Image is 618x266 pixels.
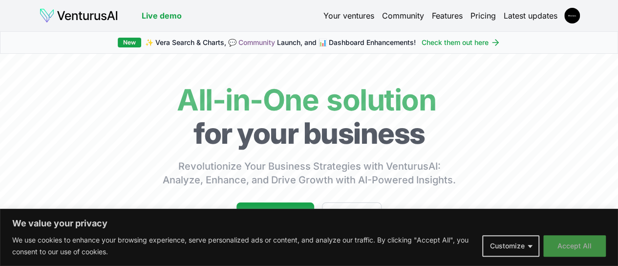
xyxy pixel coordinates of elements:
a: Pricing [470,10,496,22]
a: Check them out here [422,38,500,47]
p: We value your privacy [12,218,606,229]
a: Latest updates [504,10,557,22]
a: Community [382,10,424,22]
button: Accept All [543,235,606,257]
span: ✨ Vera Search & Charts, 💬 Launch, and 📊 Dashboard Enhancements! [145,38,416,47]
a: Live demo [142,10,182,22]
a: Your ventures [323,10,374,22]
button: Customize [482,235,539,257]
img: ACg8ocJVWQnp1LoW80xBSzNEzq3G0F6ljz-Vw5CsqdCdA9FNARU967Q=s96-c [564,8,580,23]
a: Features [432,10,463,22]
a: Community [238,38,275,46]
div: New [118,38,141,47]
img: logo [39,8,118,23]
p: We use cookies to enhance your browsing experience, serve personalized ads or content, and analyz... [12,234,475,258]
a: Live Demo [322,202,382,227]
a: Start for free [236,202,314,227]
